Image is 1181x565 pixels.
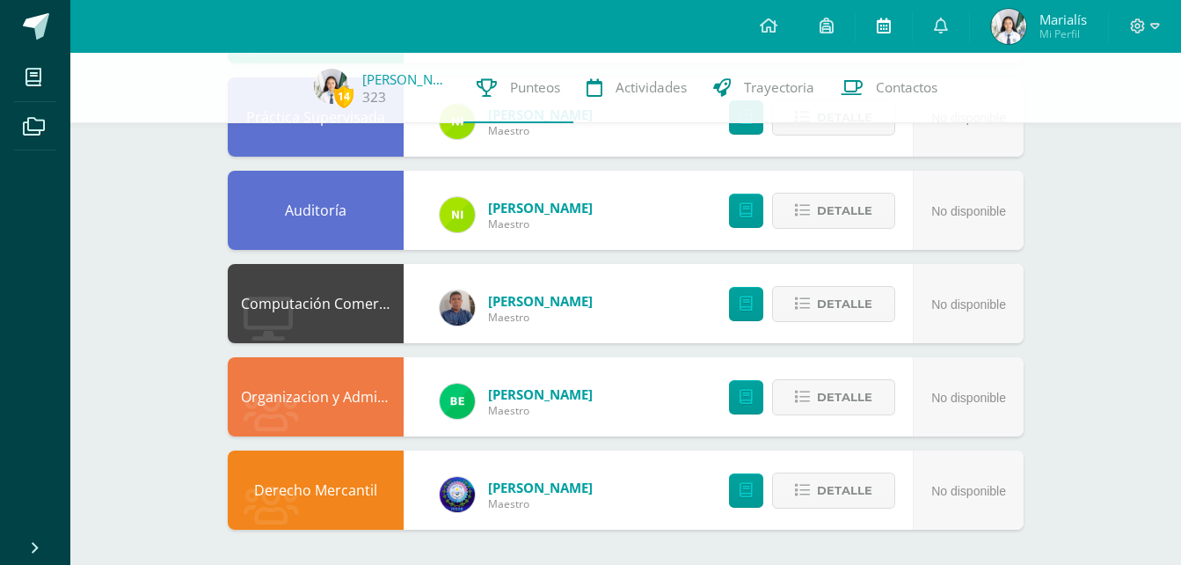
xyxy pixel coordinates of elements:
[510,78,560,97] span: Punteos
[488,479,593,496] a: [PERSON_NAME]
[772,473,895,509] button: Detalle
[616,78,687,97] span: Actividades
[488,199,593,216] a: [PERSON_NAME]
[817,194,872,227] span: Detalle
[228,264,404,343] div: Computación Comercial
[440,384,475,419] img: b85866ae7f275142dc9a325ef37a630d.png
[876,78,937,97] span: Contactos
[228,451,404,530] div: Derecho Mercantil
[744,78,814,97] span: Trayectoria
[488,403,593,418] span: Maestro
[362,88,386,106] a: 323
[772,193,895,229] button: Detalle
[772,379,895,415] button: Detalle
[817,381,872,414] span: Detalle
[817,474,872,507] span: Detalle
[228,171,404,250] div: Auditoría
[1039,11,1087,28] span: Marialís
[334,85,354,107] span: 14
[463,53,573,123] a: Punteos
[488,123,593,138] span: Maestro
[991,9,1026,44] img: 28e14161b1ff206a720fd39c0479034b.png
[931,484,1006,498] span: No disponible
[817,288,872,320] span: Detalle
[700,53,827,123] a: Trayectoria
[488,216,593,231] span: Maestro
[440,290,475,326] img: bf66807720f313c6207fc724d78fb4d0.png
[488,292,593,310] a: [PERSON_NAME]
[362,70,450,88] a: [PERSON_NAME]
[488,310,593,325] span: Maestro
[931,391,1006,405] span: No disponible
[931,204,1006,218] span: No disponible
[827,53,951,123] a: Contactos
[772,286,895,322] button: Detalle
[931,297,1006,312] span: No disponible
[440,197,475,232] img: ca60df5ae60ada09d1f93a1da4ab2e41.png
[488,496,593,511] span: Maestro
[1039,26,1087,41] span: Mi Perfil
[440,477,475,512] img: 38991008722c8d66f2d85f4b768620e4.png
[314,69,349,104] img: 28e14161b1ff206a720fd39c0479034b.png
[573,53,700,123] a: Actividades
[228,357,404,437] div: Organizacion y Administración
[488,385,593,403] a: [PERSON_NAME]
